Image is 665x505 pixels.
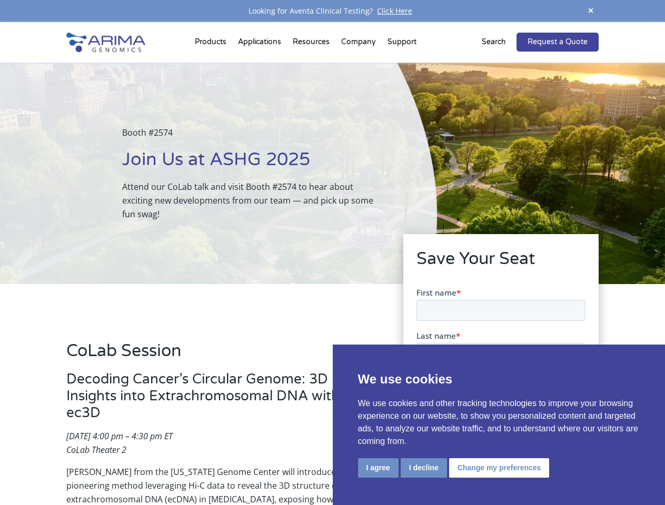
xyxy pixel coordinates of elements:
div: Looking for Aventa Clinical Testing? [66,4,598,18]
h2: CoLab Session [66,339,374,371]
h2: Save Your Seat [416,247,585,279]
img: Arima-Genomics-logo [66,33,145,52]
em: [DATE] 4:00 pm – 4:30 pm ET [66,430,173,442]
h3: Decoding Cancer’s Circular Genome: 3D Insights into Extrachromosomal DNA with ec3D [66,371,374,429]
em: CoLab Theater 2 [66,444,126,456]
p: Attend our CoLab talk and visit Booth #2574 to hear about exciting new developments from our team... [122,180,384,221]
button: I decline [401,458,447,478]
p: We use cookies [358,370,640,389]
a: Click Here [373,6,416,16]
a: Request a Quote [517,33,599,52]
p: We use cookies and other tracking technologies to improve your browsing experience on our website... [358,397,640,448]
p: Booth #2574 [122,126,384,148]
button: I agree [358,458,399,478]
p: Search [482,35,506,49]
h1: Join Us at ASHG 2025 [122,148,384,180]
button: Change my preferences [449,458,550,478]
